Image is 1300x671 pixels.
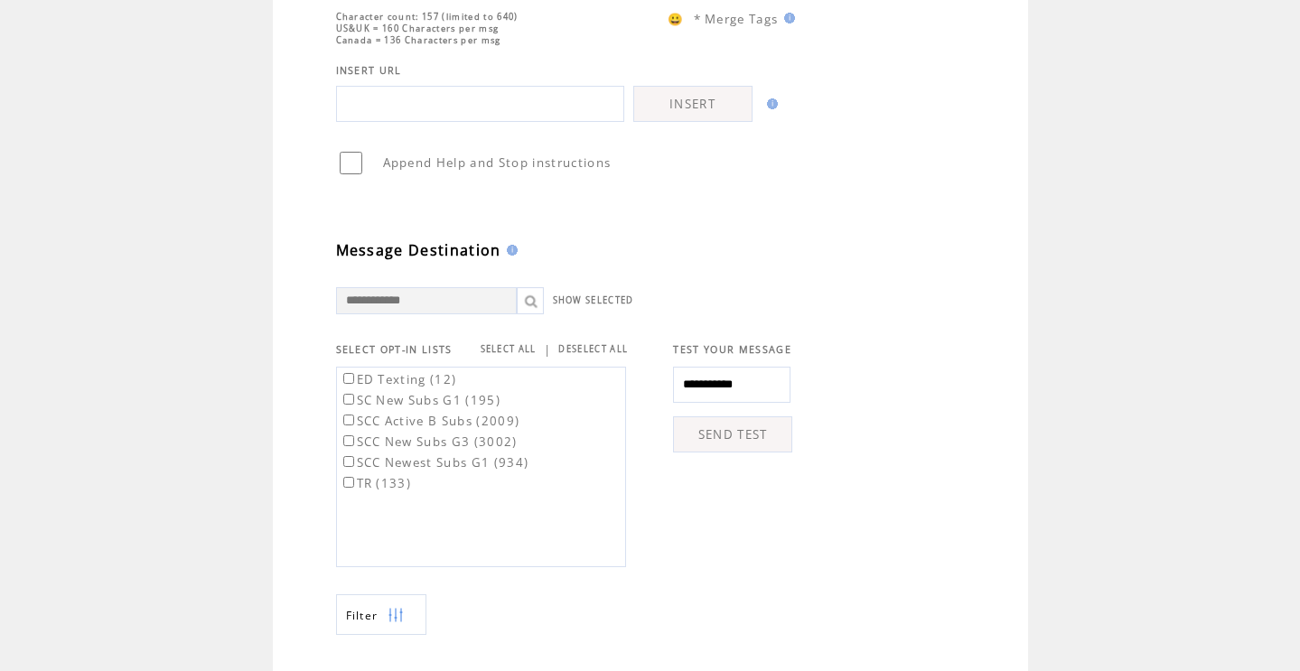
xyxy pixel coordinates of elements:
span: TEST YOUR MESSAGE [673,343,791,356]
label: SCC Newest Subs G1 (934) [340,454,529,471]
img: help.gif [762,98,778,109]
input: SCC Active B Subs (2009) [343,415,354,425]
span: | [544,341,551,358]
a: INSERT [633,86,753,122]
label: SCC New Subs G3 (3002) [340,433,518,450]
input: SCC New Subs G3 (3002) [343,435,354,446]
span: * Merge Tags [694,11,779,27]
a: SEND TEST [673,416,792,452]
span: Canada = 136 Characters per msg [336,34,501,46]
span: Show filters [346,608,379,623]
a: Filter [336,594,426,635]
a: DESELECT ALL [558,343,628,355]
label: ED Texting (12) [340,371,457,387]
span: SELECT OPT-IN LISTS [336,343,453,356]
input: SCC Newest Subs G1 (934) [343,456,354,467]
a: SHOW SELECTED [553,294,634,306]
span: Message Destination [336,240,501,260]
span: US&UK = 160 Characters per msg [336,23,500,34]
img: help.gif [779,13,795,23]
label: SCC Active B Subs (2009) [340,413,520,429]
input: SC New Subs G1 (195) [343,394,354,405]
span: INSERT URL [336,64,402,77]
img: help.gif [501,245,518,256]
span: Append Help and Stop instructions [383,154,612,171]
label: SC New Subs G1 (195) [340,392,501,408]
a: SELECT ALL [481,343,537,355]
label: TR (133) [340,475,412,491]
img: filters.png [388,595,404,636]
input: TR (133) [343,477,354,488]
span: Character count: 157 (limited to 640) [336,11,519,23]
span: 😀 [668,11,684,27]
input: ED Texting (12) [343,373,354,384]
